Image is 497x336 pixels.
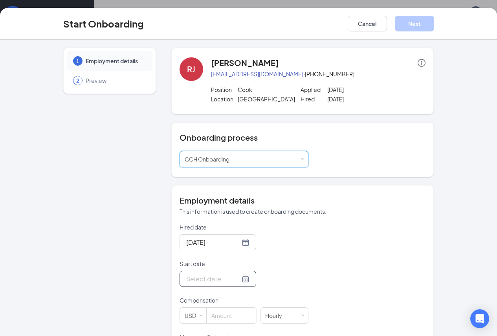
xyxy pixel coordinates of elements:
button: Next [395,16,434,31]
span: Employment details [86,57,145,65]
div: [object Object] [185,151,235,167]
p: · [PHONE_NUMBER] [211,70,426,78]
span: 1 [76,57,79,65]
span: info-circle [418,59,425,67]
p: Compensation [180,296,308,304]
p: [DATE] [327,86,381,94]
div: RJ [187,64,195,75]
h4: [PERSON_NAME] [211,57,279,68]
p: Cook [238,86,292,94]
h4: Onboarding process [180,132,426,143]
input: Amount [207,308,257,323]
p: Hired date [180,223,308,231]
p: [DATE] [327,95,381,103]
p: Hired [301,95,327,103]
input: Aug 26, 2025 [186,237,240,247]
a: [EMAIL_ADDRESS][DOMAIN_NAME] [211,70,303,77]
p: Applied [301,86,327,94]
h4: Employment details [180,195,426,206]
input: Select date [186,274,240,284]
p: Location [211,95,238,103]
h3: Start Onboarding [63,17,144,30]
p: [GEOGRAPHIC_DATA] [238,95,292,103]
span: 2 [76,77,79,84]
span: CCH Onboarding [185,156,229,163]
div: Hourly [265,308,288,323]
p: Position [211,86,238,94]
p: This information is used to create onboarding documents. [180,207,426,215]
button: Cancel [348,16,387,31]
div: Open Intercom Messenger [470,309,489,328]
p: Start date [180,260,308,268]
div: USD [185,308,202,323]
span: Preview [86,77,145,84]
